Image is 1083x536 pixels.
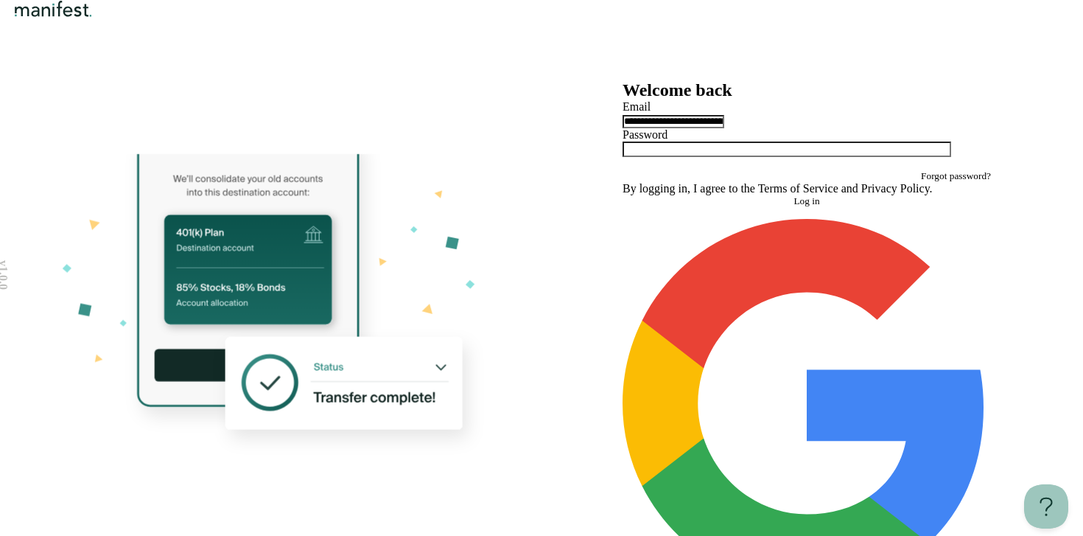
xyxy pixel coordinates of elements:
[623,195,991,207] button: Log in
[1024,484,1068,529] iframe: Help Scout Beacon - Open
[623,128,667,141] label: Password
[623,182,991,195] p: By logging in, I agree to the and .
[623,80,991,100] h2: Welcome back
[921,170,991,182] button: Forgot password?
[861,182,930,195] a: Privacy Policy
[758,182,838,195] a: Terms of Service
[623,100,651,113] label: Email
[793,195,819,206] span: Log in
[921,170,991,181] span: Forgot password?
